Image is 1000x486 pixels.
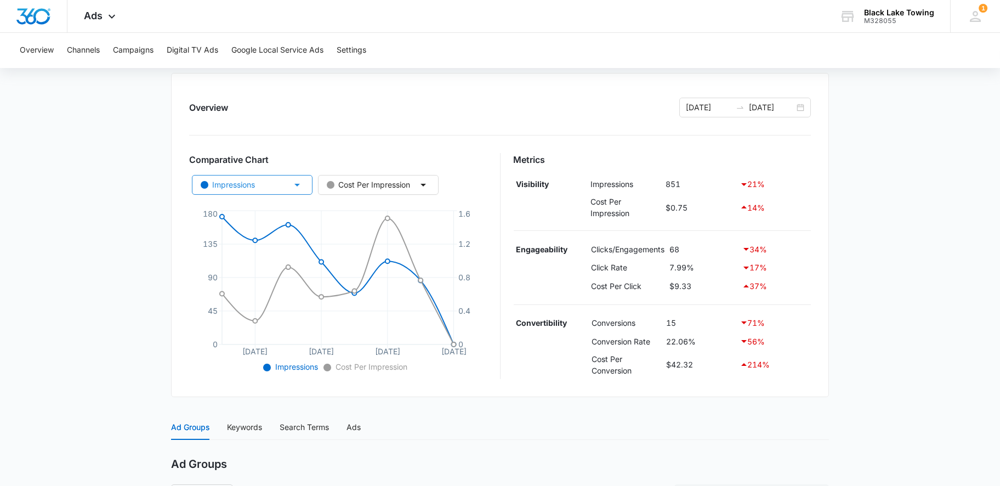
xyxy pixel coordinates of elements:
[589,332,663,351] td: Conversion Rate
[667,258,739,277] td: 7.99%
[84,10,103,21] span: Ads
[327,179,410,191] div: Cost Per Impression
[686,101,731,114] input: Start date
[189,153,487,166] h3: Comparative Chart
[516,179,549,189] strong: Visibility
[736,103,745,112] span: swap-right
[203,208,218,218] tspan: 180
[516,245,567,254] strong: Engageability
[280,421,329,433] div: Search Terms
[201,179,255,191] div: Impressions
[588,193,663,222] td: Cost Per Impression
[514,153,811,166] h3: Metrics
[458,306,470,315] tspan: 0.4
[213,340,218,349] tspan: 0
[663,175,737,194] td: 851
[742,280,809,293] div: 37 %
[167,33,218,68] button: Digital TV Ads
[458,208,470,218] tspan: 1.6
[979,4,987,13] span: 1
[192,175,312,195] button: Impressions
[588,240,667,258] td: Clicks/Engagements
[663,332,737,351] td: 22.06%
[203,239,218,248] tspan: 135
[337,33,366,68] button: Settings
[458,239,470,248] tspan: 1.2
[740,335,808,348] div: 56 %
[318,175,439,195] button: Cost Per Impression
[740,358,808,371] div: 214 %
[516,318,567,327] strong: Convertibility
[458,273,470,282] tspan: 0.8
[864,17,934,25] div: account id
[208,306,218,315] tspan: 45
[458,340,463,349] tspan: 0
[740,178,808,191] div: 21 %
[231,33,323,68] button: Google Local Service Ads
[333,362,407,371] span: Cost Per Impression
[189,101,228,114] h2: Overview
[667,277,739,296] td: $9.33
[749,101,794,114] input: End date
[740,201,808,214] div: 14 %
[740,316,808,329] div: 71 %
[171,457,227,471] h2: Ad Groups
[242,346,268,355] tspan: [DATE]
[171,421,209,433] div: Ad Groups
[736,103,745,112] span: to
[309,346,334,355] tspan: [DATE]
[588,175,663,194] td: Impressions
[742,261,809,274] div: 17 %
[589,314,663,332] td: Conversions
[589,351,663,379] td: Cost Per Conversion
[113,33,154,68] button: Campaigns
[346,421,361,433] div: Ads
[273,362,318,371] span: Impressions
[663,193,737,222] td: $0.75
[20,33,54,68] button: Overview
[375,346,400,355] tspan: [DATE]
[864,8,934,17] div: account name
[663,351,737,379] td: $42.32
[663,314,737,332] td: 15
[67,33,100,68] button: Channels
[979,4,987,13] div: notifications count
[227,421,262,433] div: Keywords
[588,258,667,277] td: Click Rate
[667,240,739,258] td: 68
[588,277,667,296] td: Cost Per Click
[208,273,218,282] tspan: 90
[441,346,467,355] tspan: [DATE]
[742,242,809,256] div: 34 %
